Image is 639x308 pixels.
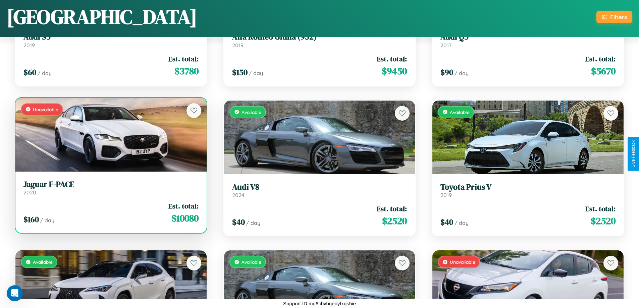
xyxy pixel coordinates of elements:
div: Give Feedback [631,140,636,168]
iframe: Intercom live chat [7,285,23,301]
span: $ 5670 [591,64,616,78]
span: $ 3780 [174,64,199,78]
span: Unavailable [33,107,58,112]
span: Available [450,109,470,115]
span: $ 10080 [171,211,199,225]
span: Est. total: [168,201,199,211]
span: 2019 [440,192,452,198]
span: / day [40,217,54,224]
span: Available [242,109,261,115]
span: Est. total: [585,54,616,64]
h1: [GEOGRAPHIC_DATA] [7,3,197,30]
h3: Toyota Prius V [440,182,616,192]
span: / day [249,70,263,76]
span: $ 9450 [382,64,407,78]
span: 2024 [232,192,245,198]
a: Alfa Romeo Giulia (952)2019 [232,32,407,49]
h3: Alfa Romeo Giulia (952) [232,32,407,42]
h3: Audi S5 [23,32,199,42]
p: Support ID: mg6cbvbgeoyfxgs5ie [283,299,356,308]
a: Jaguar E-PACE2020 [23,180,199,196]
h3: Audi Q5 [440,32,616,42]
a: Audi Q52017 [440,32,616,49]
span: 2019 [23,42,35,49]
span: Est. total: [585,204,616,213]
span: $ 2520 [382,214,407,228]
span: / day [38,70,52,76]
span: 2020 [23,189,36,196]
span: Available [33,259,53,265]
span: 2017 [440,42,451,49]
span: Est. total: [168,54,199,64]
span: $ 60 [23,67,36,78]
span: $ 40 [440,217,453,228]
span: $ 40 [232,217,245,228]
span: Est. total: [377,54,407,64]
span: / day [246,220,260,226]
span: $ 150 [232,67,248,78]
span: $ 160 [23,214,39,225]
span: Available [242,259,261,265]
a: Audi S52019 [23,32,199,49]
span: 2019 [232,42,244,49]
div: Filters [610,13,627,20]
h3: Jaguar E-PACE [23,180,199,189]
span: / day [455,220,469,226]
button: Filters [596,11,632,23]
a: Audi V82024 [232,182,407,199]
span: / day [455,70,469,76]
span: $ 90 [440,67,453,78]
h3: Audi V8 [232,182,407,192]
a: Toyota Prius V2019 [440,182,616,199]
span: Est. total: [377,204,407,213]
span: $ 2520 [591,214,616,228]
span: Unavailable [450,259,475,265]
